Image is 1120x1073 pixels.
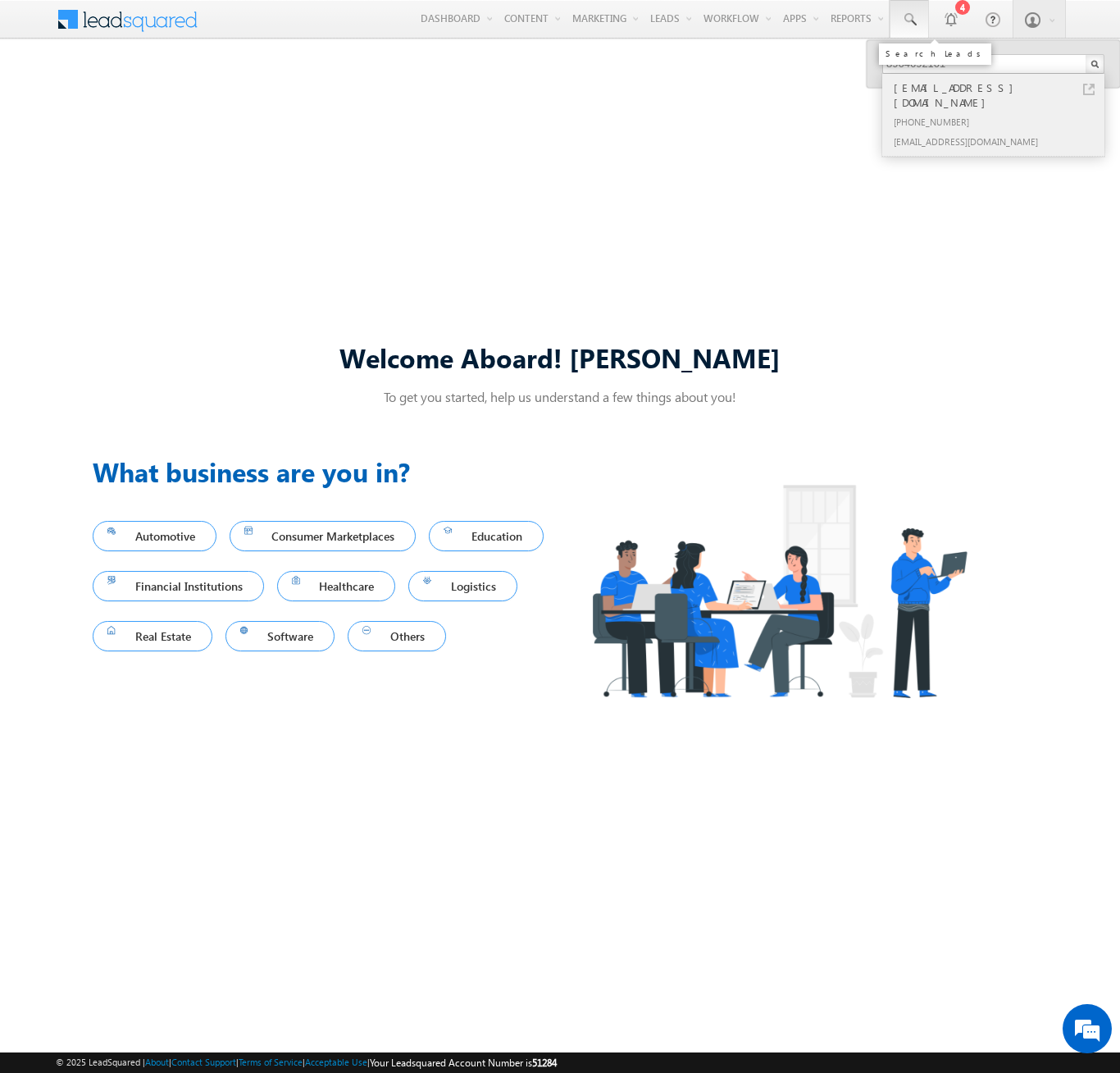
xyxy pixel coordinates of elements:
span: Logistics [423,575,503,597]
span: Consumer Marketplaces [244,525,402,547]
img: Industry.png [560,452,998,730]
span: Others [362,625,431,647]
a: Acceptable Use [305,1057,367,1067]
div: Search Leads [886,48,985,58]
a: Terms of Service [239,1057,303,1067]
span: Software [240,625,321,647]
span: Education [444,525,529,547]
span: Healthcare [292,575,381,597]
span: 51284 [532,1057,557,1069]
div: Welcome Aboard! [PERSON_NAME] [93,340,1027,375]
p: To get you started, help us understand a few things about you! [93,388,1027,405]
span: Financial Institutions [107,575,249,597]
span: Real Estate [107,625,198,647]
h3: What business are you in? [93,452,560,491]
div: [PHONE_NUMBER] [890,112,1110,131]
div: [EMAIL_ADDRESS][DOMAIN_NAME] [890,131,1110,151]
a: Contact Support [171,1057,236,1067]
span: © 2025 LeadSquared | | | | | [56,1055,557,1071]
span: Your Leadsquared Account Number is [370,1057,557,1069]
div: [EMAIL_ADDRESS][DOMAIN_NAME] [890,79,1110,112]
a: About [145,1057,169,1067]
span: Automotive [107,525,202,547]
